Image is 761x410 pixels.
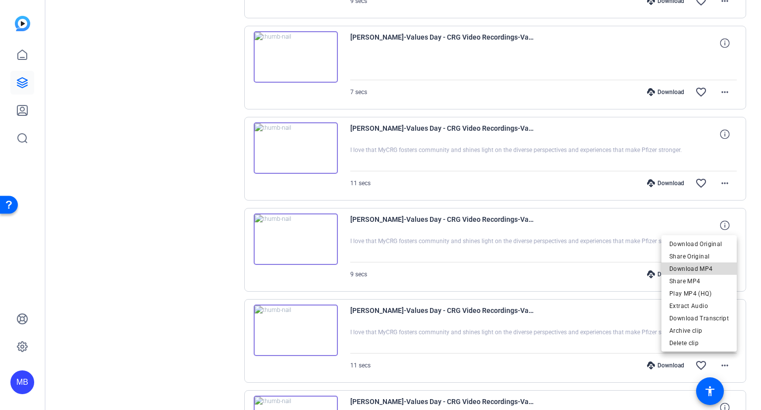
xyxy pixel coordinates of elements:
span: Play MP4 (HQ) [669,288,729,300]
span: Download Transcript [669,312,729,324]
span: Share MP4 [669,275,729,287]
span: Download Original [669,238,729,250]
span: Extract Audio [669,300,729,312]
span: Download MP4 [669,263,729,275]
span: Archive clip [669,325,729,337]
span: Delete clip [669,337,729,349]
span: Share Original [669,251,729,262]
